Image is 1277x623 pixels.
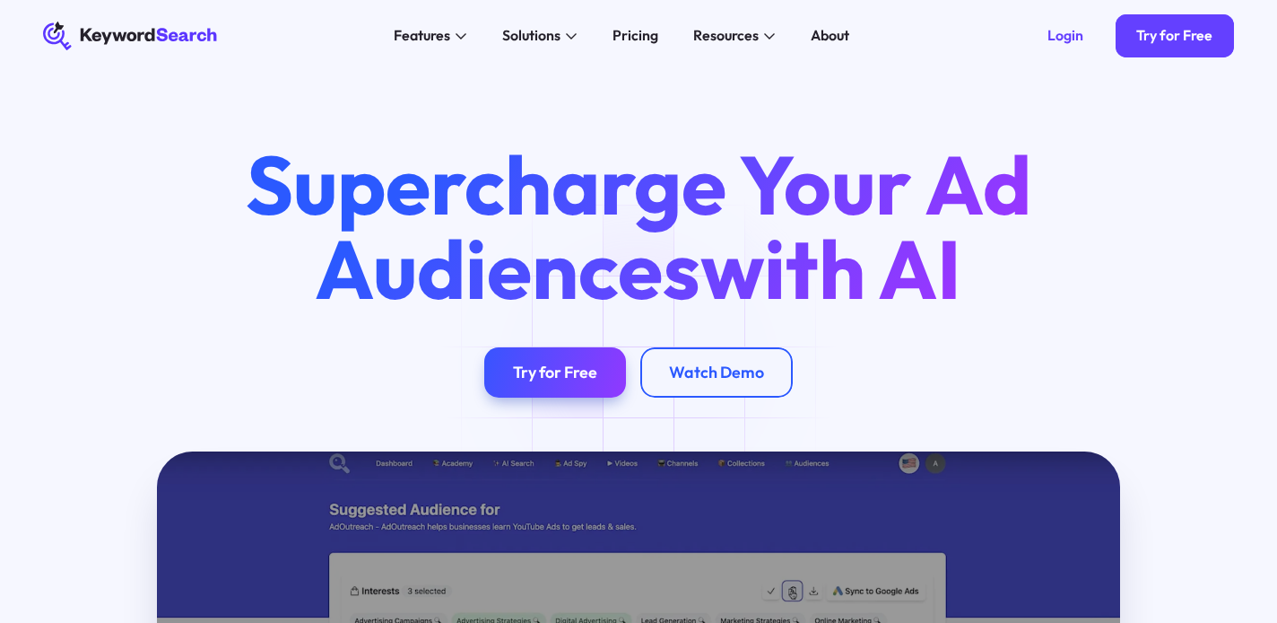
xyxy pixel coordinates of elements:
div: Solutions [502,25,560,47]
a: About [800,22,860,50]
a: Login [1026,14,1105,57]
span: with AI [700,217,961,320]
div: Login [1047,27,1083,45]
h1: Supercharge Your Ad Audiences [211,143,1067,311]
div: Resources [693,25,759,47]
a: Pricing [602,22,669,50]
div: Try for Free [513,363,597,382]
div: Try for Free [1136,27,1212,45]
div: Watch Demo [669,363,764,382]
div: Pricing [612,25,658,47]
div: Features [394,25,450,47]
div: About [811,25,849,47]
a: Try for Free [1116,14,1235,57]
a: Try for Free [484,347,626,398]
